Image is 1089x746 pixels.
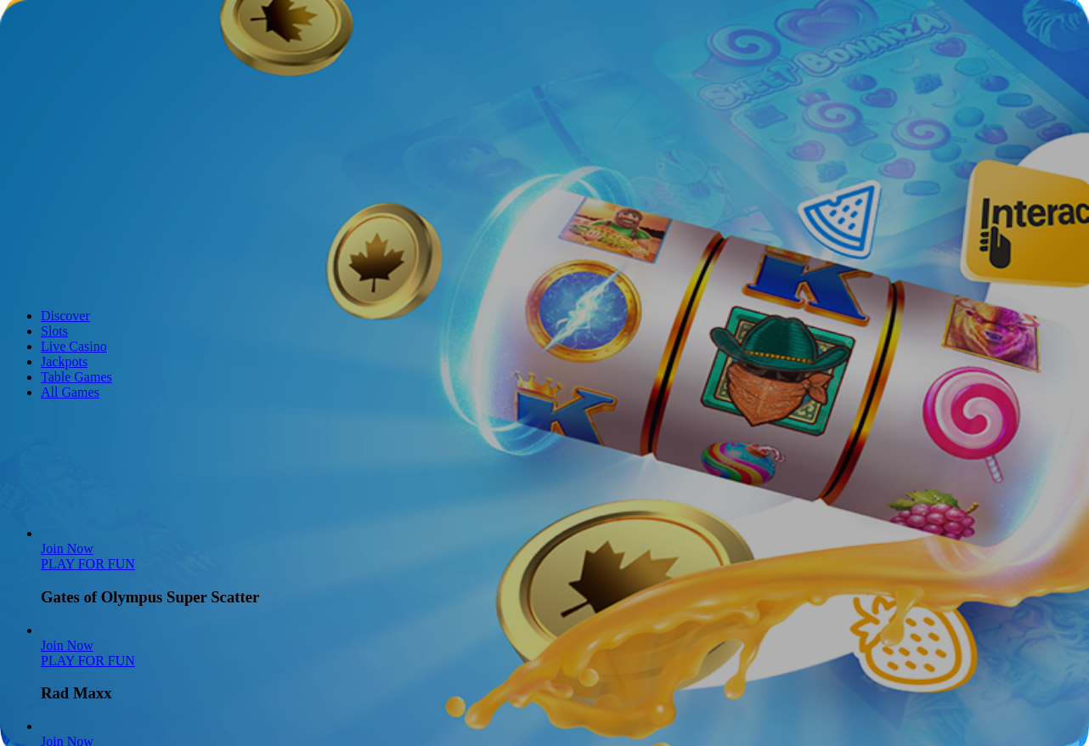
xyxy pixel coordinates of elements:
a: Discover [41,308,90,323]
h3: Gates of Olympus Super Scatter [41,588,1082,607]
a: Slots [41,324,68,338]
a: Gates of Olympus Super Scatter [41,541,93,556]
article: Rad Maxx [41,623,1082,704]
a: Table Games [41,370,112,384]
article: Gates of Olympus Super Scatter [41,526,1082,607]
span: Join Now [41,638,93,653]
header: Lobby [7,280,1082,432]
span: All Games [41,385,99,399]
a: Rad Maxx [41,638,93,653]
a: Jackpots [41,354,87,369]
nav: Lobby [7,280,1082,400]
a: Rad Maxx [41,653,135,668]
h3: Rad Maxx [41,684,1082,703]
a: Live Casino [41,339,107,353]
a: Gates of Olympus Super Scatter [41,557,135,571]
span: Join Now [41,541,93,556]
